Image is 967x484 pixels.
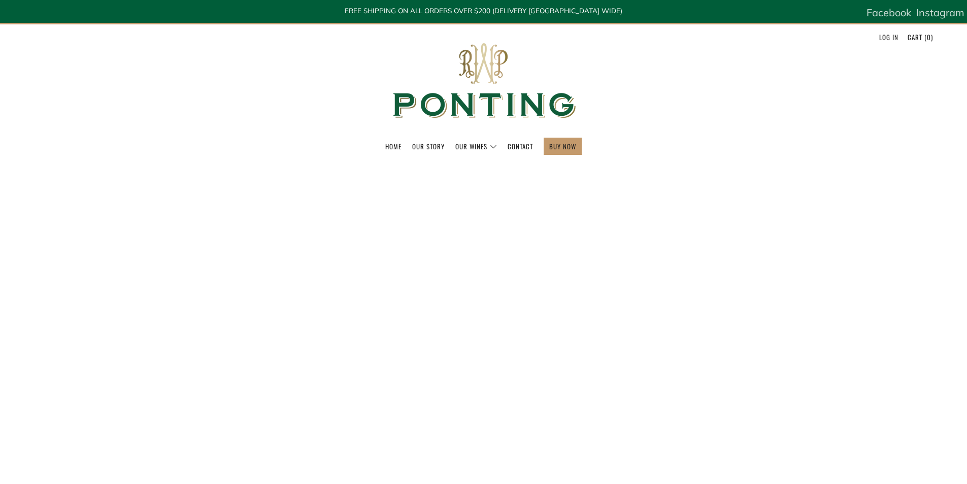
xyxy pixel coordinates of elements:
a: Instagram [916,3,964,23]
a: BUY NOW [549,138,576,154]
a: Contact [508,138,533,154]
a: Cart (0) [908,29,933,45]
span: Instagram [916,6,964,19]
a: Our Story [412,138,445,154]
a: Home [385,138,402,154]
img: Ponting Wines [382,24,585,138]
a: Facebook [866,3,911,23]
span: Facebook [866,6,911,19]
span: 0 [927,32,931,42]
a: Our Wines [455,138,497,154]
a: Log in [879,29,898,45]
